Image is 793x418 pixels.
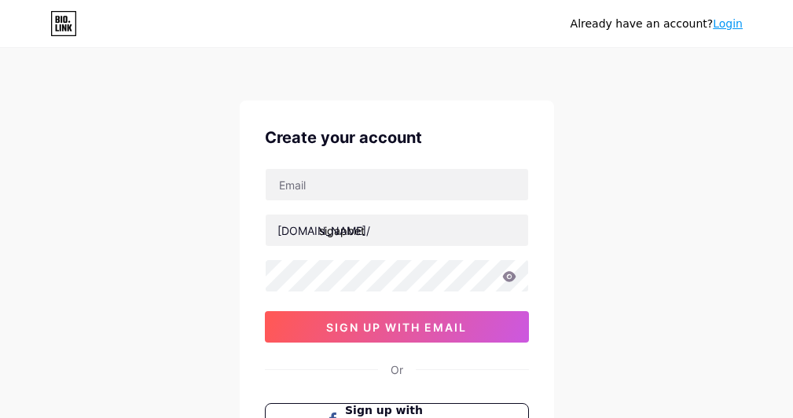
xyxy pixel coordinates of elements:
[326,321,467,334] span: sign up with email
[713,17,743,30] a: Login
[391,361,403,378] div: Or
[265,126,529,149] div: Create your account
[571,16,743,32] div: Already have an account?
[277,222,370,239] div: [DOMAIN_NAME]/
[265,311,529,343] button: sign up with email
[266,214,528,246] input: username
[266,169,528,200] input: Email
